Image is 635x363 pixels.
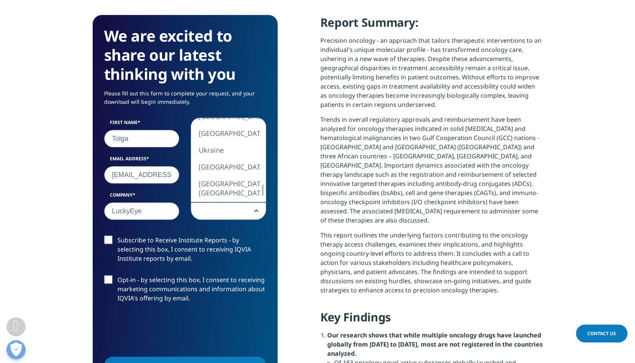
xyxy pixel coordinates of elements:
p: Precision oncology - an approach that tailors therapeutic interventions to an individual's unique... [320,36,543,115]
h4: Report Summary: [320,15,543,36]
h4: Key Findings [320,310,543,331]
p: Please fill out this form to complete your request, and your download will begin immediately. [104,89,266,112]
li: Ukraine [191,142,260,158]
li: [GEOGRAPHIC_DATA] [191,125,260,142]
li: [GEOGRAPHIC_DATA] [GEOGRAPHIC_DATA] [191,175,260,201]
button: Open Preferences [6,340,26,359]
a: Contact Us [576,324,627,342]
p: Trends in overall regulatory approvals and reimbursement have been analyzed for oncology therapie... [320,115,543,231]
h3: We are excited to share our latest thinking with you [104,26,266,84]
p: This report outlines the underlying factors contributing to the oncology therapy access challenge... [320,231,543,300]
li: [GEOGRAPHIC_DATA] [191,201,260,218]
label: First Name [104,119,180,130]
label: Subscribe to Receive Institute Reports - by selecting this box, I consent to receiving IQVIA Inst... [104,236,266,267]
label: Opt-in - by selecting this box, I consent to receiving marketing communications and information a... [104,275,266,307]
span: Contact Us [587,330,616,337]
label: Company [104,192,180,202]
iframe: reCAPTCHA [104,315,220,345]
strong: Our research shows that while multiple oncology drugs have launched globally from [DATE] to [DATE... [327,331,543,358]
li: [GEOGRAPHIC_DATA] [191,158,260,175]
label: Email Address [104,155,180,166]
